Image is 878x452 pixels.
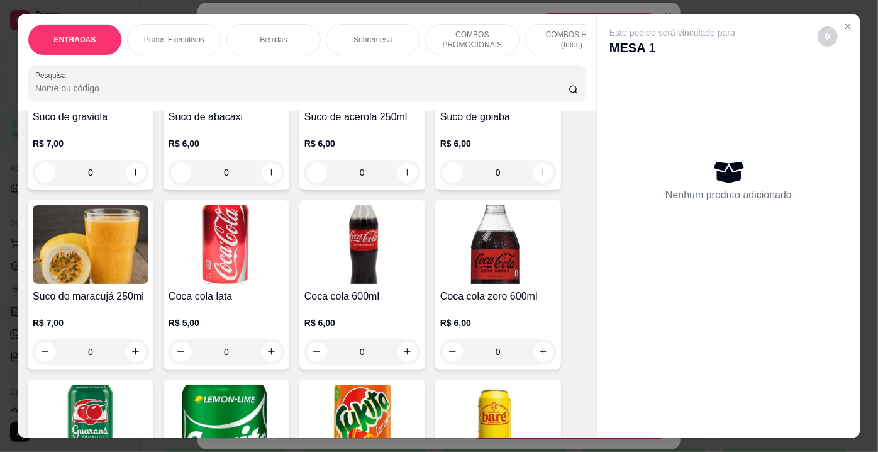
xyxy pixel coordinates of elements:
[440,289,556,304] h4: Coca cola zero 600ml
[665,188,792,203] p: Nenhum produto adicionado
[33,205,148,284] img: product-image
[440,205,556,284] img: product-image
[169,137,284,150] p: R$ 6,00
[169,110,284,125] h4: Suco de abacaxi
[353,35,392,45] p: Sobremesa
[262,342,282,362] button: increase-product-quantity
[54,35,96,45] p: ENTRADAS
[535,30,608,50] p: COMBOS HOT (fritos)
[533,342,553,362] button: increase-product-quantity
[126,342,146,362] button: increase-product-quantity
[440,110,556,125] h4: Suco de goiaba
[35,342,55,362] button: decrease-product-quantity
[126,162,146,183] button: increase-product-quantity
[307,162,327,183] button: decrease-product-quantity
[304,317,420,329] p: R$ 6,00
[304,289,420,304] h4: Coca cola 600ml
[35,162,55,183] button: decrease-product-quantity
[144,35,204,45] p: Pratos Executivos
[304,110,420,125] h4: Suco de acerola 250ml
[443,342,463,362] button: decrease-product-quantity
[33,289,148,304] h4: Suco de maracujá 250ml
[35,82,569,94] input: Pesquisa
[35,70,70,81] label: Pesquisa
[443,162,463,183] button: decrease-product-quantity
[260,35,287,45] p: Bebidas
[169,289,284,304] h4: Coca cola lata
[307,342,327,362] button: decrease-product-quantity
[304,137,420,150] p: R$ 6,00
[397,342,418,362] button: increase-product-quantity
[33,137,148,150] p: R$ 7,00
[533,162,553,183] button: increase-product-quantity
[171,342,191,362] button: decrease-product-quantity
[33,110,148,125] h4: Suco de graviola
[262,162,282,183] button: increase-product-quantity
[609,26,735,39] p: Este pedido será vinculado para
[440,137,556,150] p: R$ 6,00
[818,26,838,47] button: decrease-product-quantity
[436,30,509,50] p: COMBOS PROMOCIONAIS
[397,162,418,183] button: increase-product-quantity
[33,317,148,329] p: R$ 7,00
[304,205,420,284] img: product-image
[838,16,858,37] button: Close
[169,317,284,329] p: R$ 5,00
[171,162,191,183] button: decrease-product-quantity
[169,205,284,284] img: product-image
[609,39,735,57] p: MESA 1
[440,317,556,329] p: R$ 6,00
